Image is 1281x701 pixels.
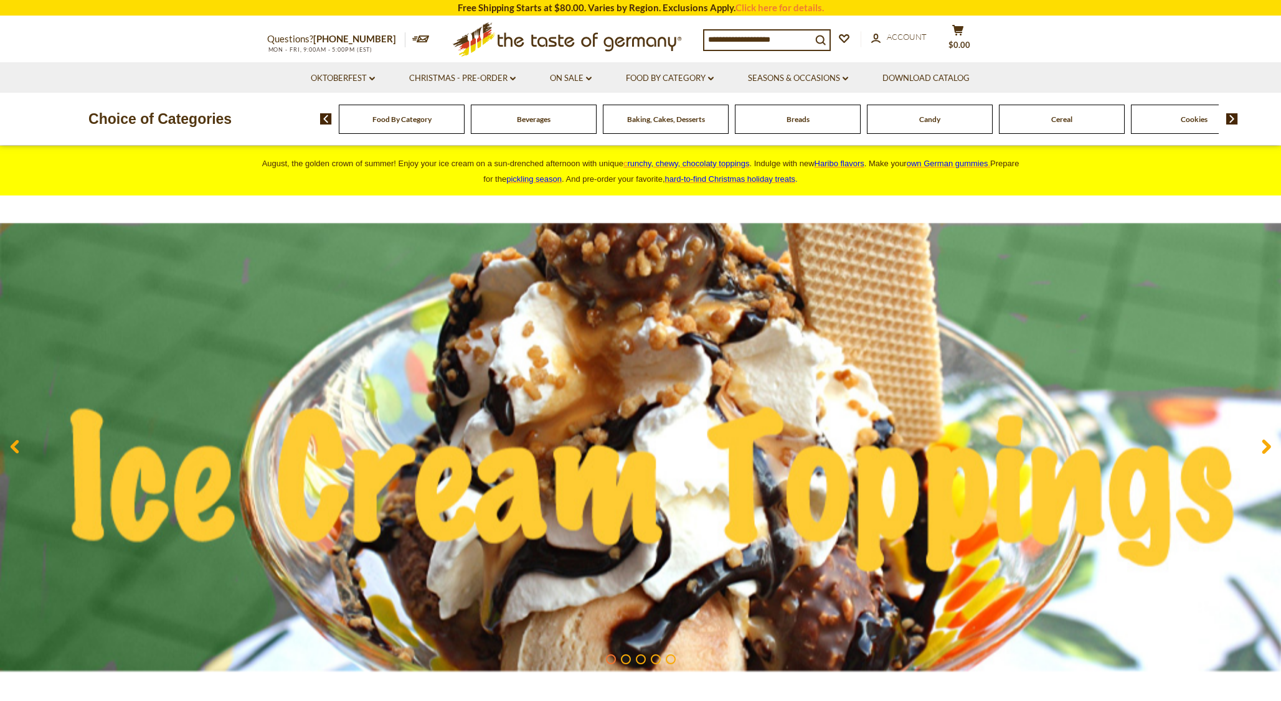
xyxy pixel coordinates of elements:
[665,174,798,184] span: .
[262,159,1019,184] span: August, the golden crown of summer! Enjoy your ice cream on a sun-drenched afternoon with unique ...
[1051,115,1072,124] a: Cereal
[735,2,824,13] a: Click here for details.
[1181,115,1208,124] a: Cookies
[940,24,977,55] button: $0.00
[907,159,990,168] a: own German gummies.
[320,113,332,125] img: previous arrow
[627,115,705,124] a: Baking, Cakes, Desserts
[267,31,405,47] p: Questions?
[311,72,375,85] a: Oktoberfest
[871,31,927,44] a: Account
[882,72,970,85] a: Download Catalog
[623,159,750,168] a: crunchy, chewy, chocolaty toppings
[627,159,749,168] span: runchy, chewy, chocolaty toppings
[313,33,396,44] a: [PHONE_NUMBER]
[372,115,432,124] a: Food By Category
[815,159,864,168] a: Haribo flavors
[517,115,551,124] a: Beverages
[919,115,940,124] a: Candy
[907,159,988,168] span: own German gummies
[665,174,796,184] a: hard-to-find Christmas holiday treats
[550,72,592,85] a: On Sale
[1226,113,1238,125] img: next arrow
[748,72,848,85] a: Seasons & Occasions
[787,115,810,124] a: Breads
[506,174,562,184] a: pickling season
[948,40,970,50] span: $0.00
[267,46,373,53] span: MON - FRI, 9:00AM - 5:00PM (EST)
[409,72,516,85] a: Christmas - PRE-ORDER
[626,72,714,85] a: Food By Category
[887,32,927,42] span: Account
